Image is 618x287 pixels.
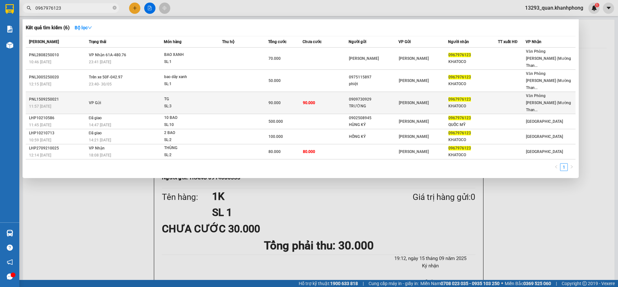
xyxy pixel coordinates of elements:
[29,74,87,81] div: PNL3005250020
[164,51,212,58] div: BAO XANH
[526,71,571,90] span: Văn Phòng [PERSON_NAME] (Mường Than...
[164,58,212,66] div: SL: 1
[268,119,283,124] span: 500.000
[448,58,498,65] div: KHATOCO
[164,96,212,103] div: TG
[268,78,281,83] span: 50.000
[399,119,429,124] span: [PERSON_NAME]
[554,165,558,169] span: left
[70,22,97,33] button: Bộ lọcdown
[222,40,234,44] span: Thu hộ
[29,52,87,58] div: PNL2808250010
[89,123,111,127] span: 14:47 [DATE]
[164,114,212,121] div: 10 BAO
[399,149,429,154] span: [PERSON_NAME]
[29,145,87,152] div: LHP2709210025
[526,149,563,154] span: [GEOGRAPHIC_DATA]
[88,25,92,30] span: down
[448,103,498,110] div: KHATOCO
[5,4,14,14] img: logo-vxr
[448,121,498,128] div: QUỐC MỸ
[349,115,398,121] div: 0902508945
[29,60,51,64] span: 10:46 [DATE]
[526,40,541,44] span: VP Nhận
[29,82,51,86] span: 12:15 [DATE]
[29,40,59,44] span: [PERSON_NAME]
[164,130,212,137] div: 2 BAO
[164,121,212,129] div: SL: 10
[164,137,212,144] div: SL: 2
[448,81,498,87] div: KHATOCO
[29,104,51,109] span: 11:57 [DATE]
[29,123,51,127] span: 11:45 [DATE]
[3,3,26,26] img: logo.jpg
[89,101,101,105] span: VP Gửi
[3,27,44,49] li: VP Văn Phòng [PERSON_NAME] (Mường Thanh)
[89,146,105,150] span: VP Nhận
[303,40,322,44] span: Chưa cước
[560,163,568,171] li: 1
[89,40,106,44] span: Trạng thái
[303,149,315,154] span: 80.000
[268,149,281,154] span: 80.000
[7,259,13,265] span: notification
[44,36,49,40] span: environment
[349,121,398,128] div: HÙNG KÝ
[6,230,13,237] img: warehouse-icon
[399,134,429,139] span: [PERSON_NAME]
[113,6,117,10] span: close-circle
[349,103,398,110] div: TRƯỜNG
[89,153,111,157] span: 18:08 [DATE]
[570,165,574,169] span: right
[568,163,576,171] button: right
[89,131,102,135] span: Đã giao
[164,40,182,44] span: Món hàng
[29,115,87,121] div: LHP10210586
[268,134,283,139] span: 100.000
[89,53,126,57] span: VP Nhận 61A-480.76
[448,116,471,120] span: 0967976123
[29,153,51,157] span: 12:14 [DATE]
[568,163,576,171] li: Next Page
[113,5,117,11] span: close-circle
[448,75,471,79] span: 0967976123
[498,40,518,44] span: TT xuất HĐ
[44,27,86,34] li: VP [PERSON_NAME]
[164,103,212,110] div: SL: 3
[89,116,102,120] span: Đã giao
[349,55,398,62] div: [PERSON_NAME]
[7,245,13,251] span: question-circle
[448,40,469,44] span: Người nhận
[552,163,560,171] button: left
[29,130,87,137] div: LHP10210713
[29,138,51,142] span: 10:59 [DATE]
[3,3,93,15] li: [PERSON_NAME]
[7,274,13,280] span: message
[526,49,571,68] span: Văn Phòng [PERSON_NAME] (Mường Than...
[349,133,398,140] div: HỒNG KÝ
[303,101,315,105] span: 90.000
[526,94,571,112] span: Văn Phòng [PERSON_NAME] (Mường Than...
[448,97,471,102] span: 0967976123
[164,81,212,88] div: SL: 1
[6,42,13,49] img: warehouse-icon
[552,163,560,171] li: Previous Page
[89,138,111,142] span: 14:21 [DATE]
[398,40,411,44] span: VP Gửi
[6,26,13,32] img: solution-icon
[526,119,563,124] span: [GEOGRAPHIC_DATA]
[349,74,398,81] div: 0975115897
[89,60,111,64] span: 23:41 [DATE]
[349,81,398,87] div: phiệt
[268,40,286,44] span: Tổng cước
[29,96,87,103] div: PNL1509250021
[399,56,429,61] span: [PERSON_NAME]
[27,6,31,10] span: search
[448,146,471,150] span: 0967976123
[448,152,498,158] div: KHATOCO
[349,40,366,44] span: Người gửi
[349,96,398,103] div: 0909730929
[75,25,92,30] strong: Bộ lọc
[448,131,471,135] span: 0967976123
[89,82,112,86] span: 23:40 - 30/05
